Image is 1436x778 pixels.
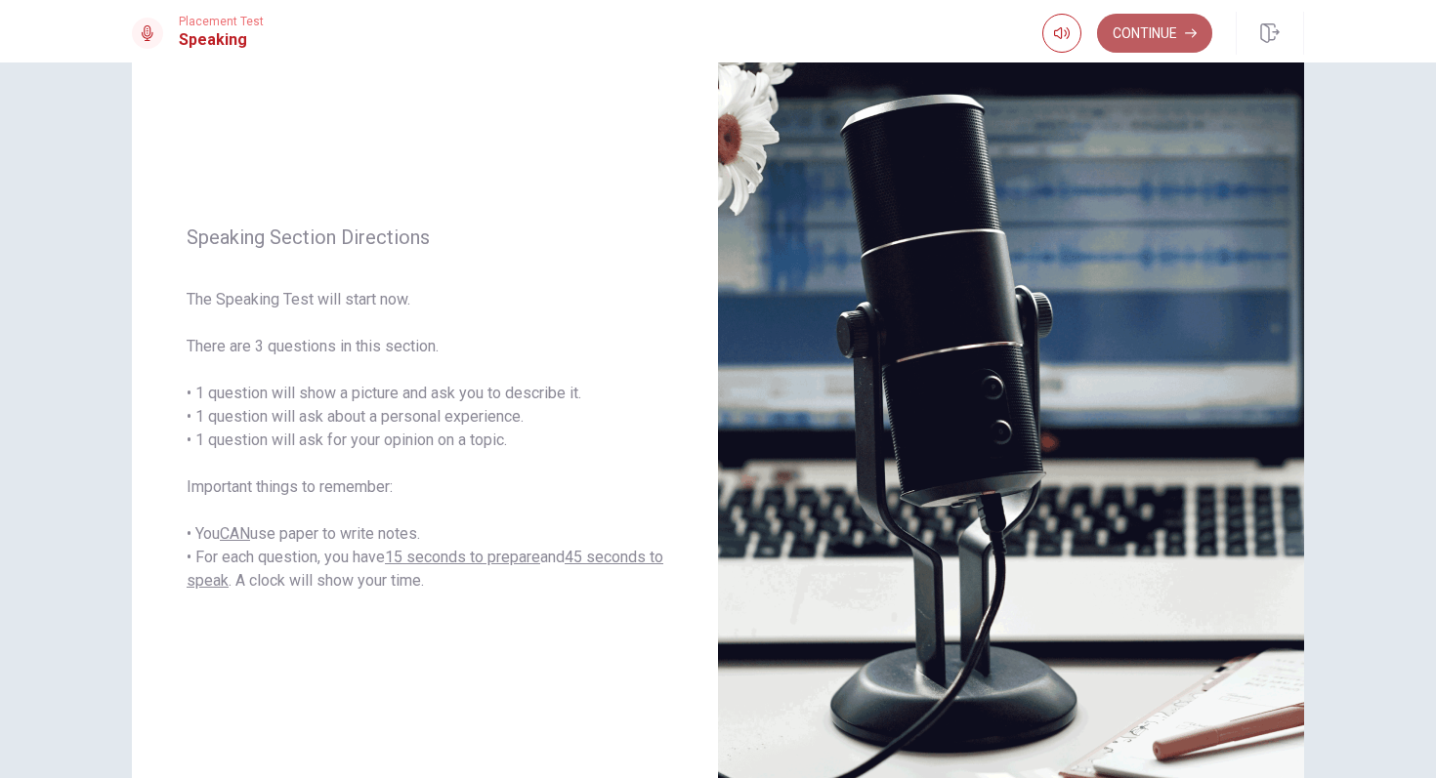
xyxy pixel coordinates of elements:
[179,15,264,28] span: Placement Test
[385,548,540,566] u: 15 seconds to prepare
[187,288,663,593] span: The Speaking Test will start now. There are 3 questions in this section. • 1 question will show a...
[1097,14,1212,53] button: Continue
[220,524,250,543] u: CAN
[187,225,663,249] span: Speaking Section Directions
[179,28,264,52] h1: Speaking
